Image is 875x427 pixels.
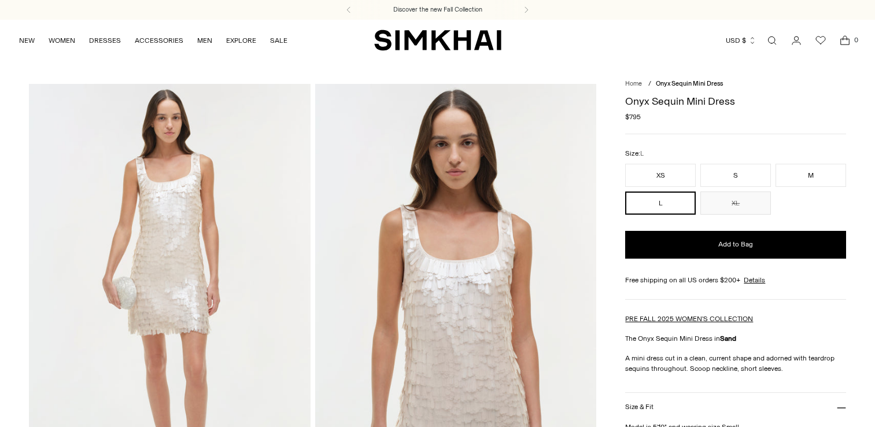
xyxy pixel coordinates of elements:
a: Details [744,275,765,285]
button: XL [700,192,771,215]
a: SIMKHAI [374,29,501,51]
h1: Onyx Sequin Mini Dress [625,96,846,106]
h3: Size & Fit [625,403,653,411]
button: Add to Bag [625,231,846,259]
a: NEW [19,28,35,53]
span: Onyx Sequin Mini Dress [656,80,723,87]
a: PRE FALL 2025 WOMEN'S COLLECTION [625,315,753,323]
span: L [640,150,644,157]
strong: Sand [720,334,736,343]
a: Discover the new Fall Collection [393,5,482,14]
a: Wishlist [809,29,832,52]
span: 0 [851,35,861,45]
p: The Onyx Sequin Mini Dress in [625,333,846,344]
label: Size: [625,148,644,159]
button: M [776,164,846,187]
button: USD $ [726,28,756,53]
p: A mini dress cut in a clean, current shape and adorned with teardrop sequins throughout. Scoop ne... [625,353,846,374]
a: Go to the account page [785,29,808,52]
button: L [625,192,696,215]
div: Free shipping on all US orders $200+ [625,275,846,285]
a: SALE [270,28,287,53]
button: S [700,164,771,187]
div: / [648,79,651,89]
button: Size & Fit [625,393,846,422]
a: Open cart modal [833,29,856,52]
a: DRESSES [89,28,121,53]
span: Add to Bag [718,240,753,249]
a: Home [625,80,642,87]
a: MEN [197,28,212,53]
a: Open search modal [760,29,784,52]
button: XS [625,164,696,187]
a: ACCESSORIES [135,28,183,53]
nav: breadcrumbs [625,79,846,89]
a: EXPLORE [226,28,256,53]
span: $795 [625,112,641,122]
a: WOMEN [49,28,75,53]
